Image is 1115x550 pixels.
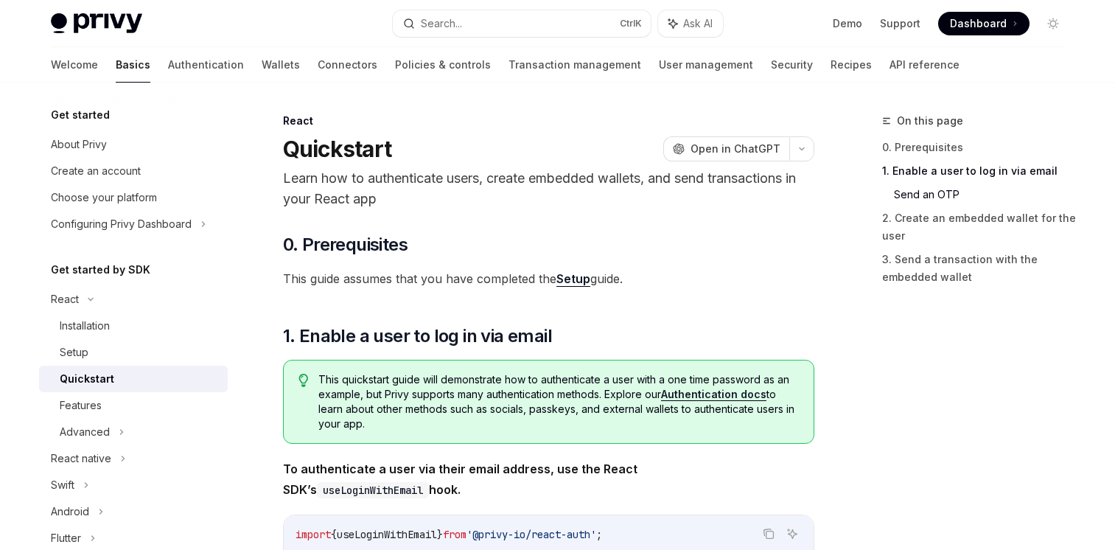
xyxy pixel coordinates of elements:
a: Policies & controls [395,47,491,83]
span: This guide assumes that you have completed the guide. [283,268,814,289]
span: On this page [897,112,963,130]
a: Create an account [39,158,228,184]
div: Setup [60,344,88,361]
span: 1. Enable a user to log in via email [283,324,552,348]
button: Ask AI [658,10,723,37]
a: Recipes [831,47,872,83]
a: Send an OTP [894,183,1077,206]
a: Demo [833,16,862,31]
span: import [296,528,331,541]
a: API reference [889,47,960,83]
div: React native [51,450,111,467]
a: Support [880,16,920,31]
a: Quickstart [39,366,228,392]
div: Search... [421,15,462,32]
div: About Privy [51,136,107,153]
span: '@privy-io/react-auth' [466,528,596,541]
img: light logo [51,13,142,34]
a: Choose your platform [39,184,228,211]
a: User management [659,47,753,83]
strong: To authenticate a user via their email address, use the React SDK’s hook. [283,462,637,497]
div: Android [51,503,89,521]
div: Installation [60,317,110,335]
a: Security [771,47,813,83]
span: { [331,528,337,541]
a: About Privy [39,131,228,158]
span: ; [596,528,602,541]
a: 3. Send a transaction with the embedded wallet [882,248,1077,289]
div: React [283,114,814,128]
a: 2. Create an embedded wallet for the user [882,206,1077,248]
h5: Get started by SDK [51,261,150,279]
span: Dashboard [950,16,1007,31]
a: Installation [39,313,228,339]
div: React [51,290,79,308]
h5: Get started [51,106,110,124]
button: Open in ChatGPT [663,136,789,161]
button: Search...CtrlK [393,10,651,37]
svg: Tip [298,374,309,387]
code: useLoginWithEmail [317,482,429,498]
div: Create an account [51,162,141,180]
span: useLoginWithEmail [337,528,437,541]
span: Ask AI [683,16,713,31]
h1: Quickstart [283,136,392,162]
div: Choose your platform [51,189,157,206]
a: Basics [116,47,150,83]
a: 0. Prerequisites [882,136,1077,159]
button: Copy the contents from the code block [759,524,778,543]
a: Setup [39,339,228,366]
div: Features [60,397,102,414]
span: } [437,528,443,541]
a: Features [39,392,228,419]
button: Ask AI [783,524,802,543]
span: Open in ChatGPT [691,142,780,156]
a: Connectors [318,47,377,83]
a: Dashboard [938,12,1030,35]
div: Advanced [60,423,110,441]
span: This quickstart guide will demonstrate how to authenticate a user with a one time password as an ... [318,372,798,431]
a: Wallets [262,47,300,83]
div: Quickstart [60,370,114,388]
div: Flutter [51,529,81,547]
button: Toggle dark mode [1041,12,1065,35]
a: Welcome [51,47,98,83]
span: Ctrl K [620,18,642,29]
span: 0. Prerequisites [283,233,408,257]
p: Learn how to authenticate users, create embedded wallets, and send transactions in your React app [283,168,814,209]
a: Transaction management [508,47,641,83]
a: Setup [556,271,590,287]
a: Authentication docs [661,388,766,401]
div: Configuring Privy Dashboard [51,215,192,233]
span: from [443,528,466,541]
div: Swift [51,476,74,494]
a: 1. Enable a user to log in via email [882,159,1077,183]
a: Authentication [168,47,244,83]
